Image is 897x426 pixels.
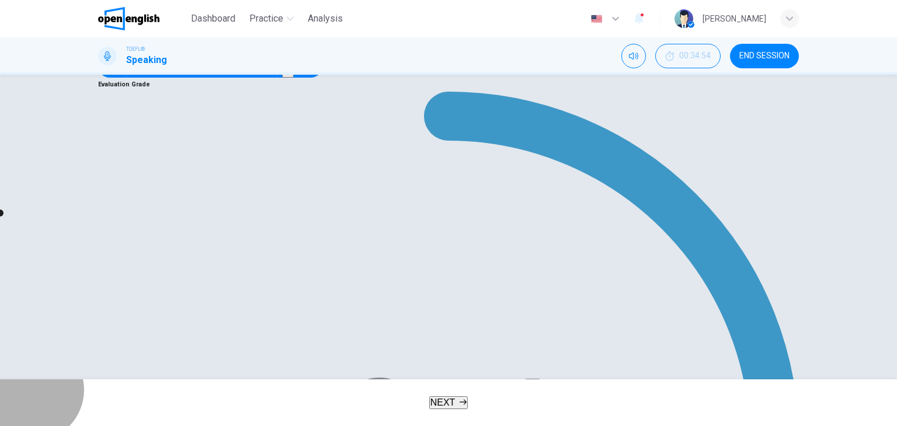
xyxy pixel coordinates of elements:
[739,51,790,61] span: END SESSION
[675,9,693,28] img: Profile picture
[98,7,159,30] img: OpenEnglish logo
[655,44,721,68] button: 00:34:54
[303,8,347,29] button: Analysis
[98,78,799,92] h6: Evaluation Grade
[589,15,604,23] img: en
[703,12,766,26] div: [PERSON_NAME]
[730,44,799,68] button: END SESSION
[429,396,468,409] button: NEXT
[249,12,283,26] span: Practice
[126,45,145,53] span: TOEFL®
[245,8,298,29] button: Practice
[186,8,240,29] button: Dashboard
[308,12,343,26] span: Analysis
[621,44,646,68] div: Mute
[430,397,456,407] span: NEXT
[655,44,721,68] div: Hide
[98,7,186,30] a: OpenEnglish logo
[126,53,167,67] h1: Speaking
[191,12,235,26] span: Dashboard
[679,51,711,61] span: 00:34:54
